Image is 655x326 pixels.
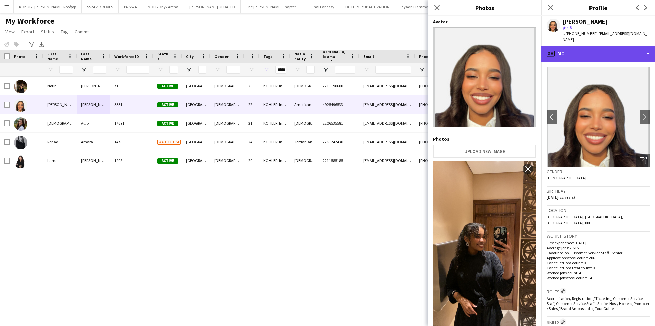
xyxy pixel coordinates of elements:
div: [PHONE_NUMBER] [415,133,501,151]
div: [DEMOGRAPHIC_DATA] [210,77,244,95]
div: [GEOGRAPHIC_DATA] [182,114,210,132]
span: 2211198680 [323,83,343,88]
img: Judi Atlibi [14,117,27,131]
div: KOHLER: Index - Promoters 2025, 1.1 Based in [GEOGRAPHIC_DATA], 2.3 English Level = 3/3 Excellent... [259,151,290,170]
span: Status [41,29,54,35]
a: Tag [58,27,71,36]
input: Email Filter Input [375,66,411,74]
span: 4925496533 [323,102,343,107]
p: First experience: [DATE] [547,240,650,245]
div: Open photos pop-in [636,154,650,167]
div: [GEOGRAPHIC_DATA] [182,77,210,95]
div: [PHONE_NUMBER] [415,114,501,132]
h3: Birthday [547,188,650,194]
div: American [290,95,319,114]
h4: Photos [433,136,536,142]
button: PA SS24 [119,0,142,13]
p: Worked jobs total count: 34 [547,275,650,280]
div: 17691 [110,114,153,132]
div: [DEMOGRAPHIC_DATA] [290,114,319,132]
div: Bio [541,46,655,62]
img: Renad Amara [14,136,27,149]
button: KOKUB - [PERSON_NAME] Rooftop [14,0,82,13]
span: City [186,54,194,59]
div: [PERSON_NAME] [43,95,77,114]
button: SS24 VIB BOXES [82,0,119,13]
button: Open Filter Menu [47,67,53,73]
div: 14765 [110,133,153,151]
img: Lama Abdullah [14,155,27,168]
div: [GEOGRAPHIC_DATA] [182,95,210,114]
span: Tag [61,29,68,35]
span: Phone [419,54,431,59]
span: t. [PHONE_NUMBER] [563,31,598,36]
span: First Name [47,51,65,61]
span: | [EMAIL_ADDRESS][DOMAIN_NAME] [563,31,647,42]
span: My Workforce [5,16,54,26]
button: Open Filter Menu [114,67,120,73]
div: [EMAIL_ADDRESS][DOMAIN_NAME] [359,114,415,132]
div: 22 [244,95,259,114]
div: 20 [244,77,259,95]
a: View [3,27,17,36]
span: [DEMOGRAPHIC_DATA] [547,175,586,180]
div: KOHLER: Index - Promoters 2025, 1.1 Based in [GEOGRAPHIC_DATA], 2.3 English Level = 3/3 Excellent... [259,95,290,114]
div: 20 [244,151,259,170]
div: 5551 [110,95,153,114]
div: [DEMOGRAPHIC_DATA] [210,114,244,132]
img: Nour Hassan [14,80,27,93]
span: Gender [214,54,229,59]
button: Open Filter Menu [157,67,163,73]
div: [EMAIL_ADDRESS][DOMAIN_NAME] [359,151,415,170]
span: Active [157,121,178,126]
span: Nationality [294,51,307,61]
input: First Name Filter Input [59,66,73,74]
div: KOHLER: Index - Promoters 2025, 1.1 Based in [GEOGRAPHIC_DATA], 2.3 English Level = 3/3 Excellent... [259,77,290,95]
div: 71 [110,77,153,95]
div: 24 [244,133,259,151]
h3: Work history [547,233,650,239]
button: The [PERSON_NAME] Chapter III [241,0,305,13]
span: Tags [263,54,272,59]
span: Active [157,158,178,164]
div: Amara [77,133,110,151]
div: KOHLER: Index - Promoters 2025, 1.1 Based in [GEOGRAPHIC_DATA], 2.3 English Level = 3/3 Excellent [259,114,290,132]
span: Photo [14,54,25,59]
h4: Avatar [433,19,536,25]
span: 2261242438 [323,139,343,144]
img: Crew avatar or photo [547,67,650,167]
span: Comms [75,29,90,35]
div: [DEMOGRAPHIC_DATA] [210,95,244,114]
div: [DEMOGRAPHIC_DATA] [290,77,319,95]
span: Email [363,54,374,59]
div: Renad [43,133,77,151]
span: View [5,29,15,35]
span: National ID/ Iqama number [323,49,347,64]
span: [DATE] (22 years) [547,195,575,200]
p: Cancelled jobs count: 0 [547,260,650,265]
h3: Location [547,207,650,213]
div: [GEOGRAPHIC_DATA] [182,133,210,151]
span: Active [157,84,178,89]
div: KOHLER: Index - Promoters 2025, 1.1 Based in [GEOGRAPHIC_DATA], 2.3 English Level = 3/3 Excellent... [259,133,290,151]
div: [PERSON_NAME] [77,95,110,114]
span: 2211585185 [323,158,343,163]
div: [DEMOGRAPHIC_DATA] [210,151,244,170]
span: Accreditation/ Registration / Ticketing, Customer Service Staff, Customer Service Staff - Senior,... [547,296,649,311]
button: Upload new image [433,145,536,158]
button: Open Filter Menu [363,67,369,73]
button: Riyadh Fiamma Restaurant [395,0,454,13]
div: Atlibi [77,114,110,132]
span: [GEOGRAPHIC_DATA], [GEOGRAPHIC_DATA], [GEOGRAPHIC_DATA], 000000 [547,214,623,225]
div: [PHONE_NUMBER] [415,151,501,170]
span: 4.8 [567,25,572,30]
button: MDLB Onyx Arena [142,0,184,13]
button: Open Filter Menu [294,67,300,73]
div: [DEMOGRAPHIC_DATA] [290,151,319,170]
div: 1908 [110,151,153,170]
span: Workforce ID [114,54,139,59]
button: Final Fantasy [305,0,340,13]
div: Lama [43,151,77,170]
div: 21 [244,114,259,132]
p: Favourite job: Customer Service Staff - Senior [547,250,650,255]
